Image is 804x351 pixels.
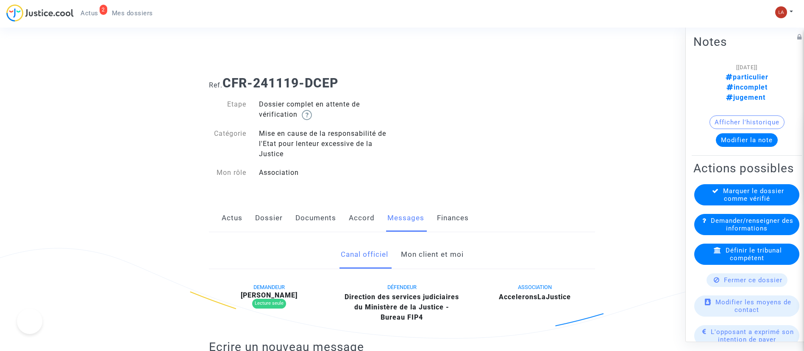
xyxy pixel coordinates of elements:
[81,9,98,17] span: Actus
[711,216,793,232] span: Demander/renseigner des informations
[387,284,417,290] span: DÉFENDEUR
[349,204,375,232] a: Accord
[693,34,800,49] h2: Notes
[112,9,153,17] span: Mes dossiers
[724,276,782,284] span: Fermer ce dossier
[345,293,459,321] b: Direction des services judiciaires du Ministère de la Justice - Bureau FIP4
[726,83,768,91] span: incomplet
[253,99,402,120] div: Dossier complet en attente de vérification
[387,204,424,232] a: Messages
[241,291,298,299] b: [PERSON_NAME]
[723,187,784,202] span: Marquer le dossier comme vérifié
[253,129,402,159] div: Mise en cause de la responsabilité de l'Etat pour lenteur excessive de la Justice
[203,99,253,120] div: Etape
[203,129,253,159] div: Catégorie
[203,168,253,178] div: Mon rôle
[253,284,285,290] span: DEMANDEUR
[222,204,242,232] a: Actus
[715,298,791,313] span: Modifier les moyens de contact
[253,168,402,178] div: Association
[518,284,552,290] span: ASSOCIATION
[74,7,105,20] a: 2Actus
[295,204,336,232] a: Documents
[726,246,782,261] span: Définir le tribunal compétent
[499,293,571,301] b: AcceleronsLaJustice
[716,133,778,146] button: Modifier la note
[209,81,223,89] span: Ref.
[6,4,74,22] img: jc-logo.svg
[726,73,768,81] span: particulier
[401,241,464,269] a: Mon client et moi
[726,93,765,101] span: jugement
[693,160,800,175] h2: Actions possibles
[341,241,388,269] a: Canal officiel
[437,204,469,232] a: Finances
[709,115,785,129] button: Afficher l'historique
[255,204,283,232] a: Dossier
[711,328,794,343] span: L'opposant a exprimé son intention de payer
[775,6,787,18] img: 3f9b7d9779f7b0ffc2b90d026f0682a9
[223,76,338,90] b: CFR-241119-DCEP
[736,64,757,70] span: [[DATE]]
[252,299,286,309] div: Lecture seule
[105,7,160,20] a: Mes dossiers
[100,5,107,15] div: 2
[302,110,312,120] img: help.svg
[17,309,42,334] iframe: Help Scout Beacon - Open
